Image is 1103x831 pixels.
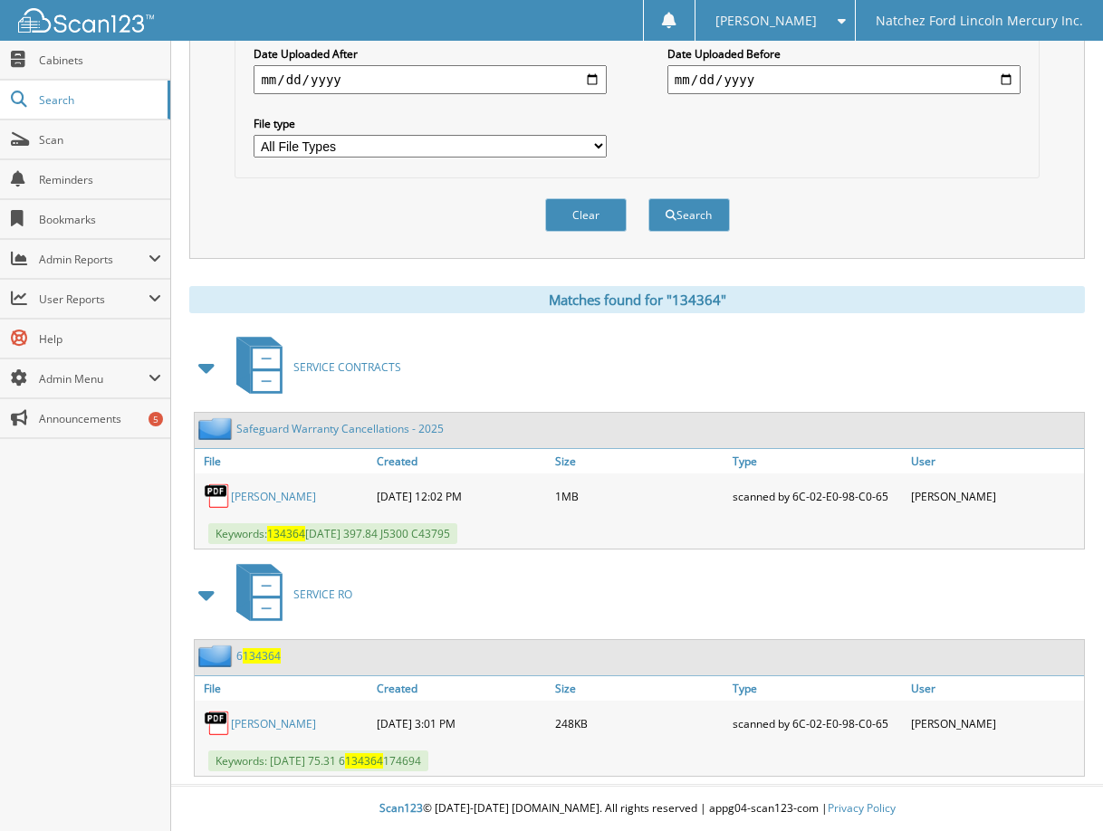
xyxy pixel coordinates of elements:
a: Safeguard Warranty Cancellations - 2025 [236,421,444,436]
span: Bookmarks [39,212,161,227]
a: Type [728,449,906,473]
span: Reminders [39,172,161,187]
a: SERVICE CONTRACTS [225,331,401,403]
span: Cabinets [39,53,161,68]
div: Matches found for "134364" [189,286,1085,313]
label: File type [254,116,607,131]
span: 134364 [345,753,383,769]
a: File [195,449,372,473]
img: scan123-logo-white.svg [18,8,154,33]
span: User Reports [39,291,149,307]
div: [PERSON_NAME] [906,705,1084,741]
a: Type [728,676,906,701]
a: Privacy Policy [828,800,896,816]
span: SERVICE RO [293,587,352,602]
a: Size [551,676,728,701]
label: Date Uploaded Before [667,46,1021,62]
span: Help [39,331,161,347]
span: 134364 [243,648,281,664]
a: Created [372,449,550,473]
button: Search [648,198,730,232]
span: Admin Menu [39,371,149,387]
button: Clear [545,198,627,232]
div: scanned by 6C-02-E0-98-C0-65 [728,478,906,514]
span: Scan123 [379,800,423,816]
a: [PERSON_NAME] [231,489,316,504]
img: folder2.png [198,645,236,667]
span: Keywords: [DATE] 397.84 J5300 C43795 [208,523,457,544]
a: 6134364 [236,648,281,664]
a: File [195,676,372,701]
span: Scan [39,132,161,148]
div: 248KB [551,705,728,741]
iframe: Chat Widget [1012,744,1103,831]
a: Size [551,449,728,473]
label: Date Uploaded After [254,46,607,62]
a: Created [372,676,550,701]
span: 134364 [267,526,305,541]
img: folder2.png [198,417,236,440]
span: Search [39,92,158,108]
span: Keywords: [DATE] 75.31 6 174694 [208,750,428,771]
div: © [DATE]-[DATE] [DOMAIN_NAME]. All rights reserved | appg04-scan123-com | [171,787,1103,831]
img: PDF.png [204,482,231,510]
span: Admin Reports [39,252,149,267]
span: [PERSON_NAME] [715,15,817,26]
div: [DATE] 3:01 PM [372,705,550,741]
div: 1MB [551,478,728,514]
a: [PERSON_NAME] [231,716,316,731]
a: User [906,676,1084,701]
div: 5 [149,412,163,426]
div: [DATE] 12:02 PM [372,478,550,514]
span: Announcements [39,411,161,426]
span: SERVICE CONTRACTS [293,359,401,375]
div: scanned by 6C-02-E0-98-C0-65 [728,705,906,741]
a: SERVICE RO [225,559,352,630]
input: start [254,65,607,94]
span: Natchez Ford Lincoln Mercury Inc. [876,15,1083,26]
div: [PERSON_NAME] [906,478,1084,514]
a: User [906,449,1084,473]
img: PDF.png [204,710,231,737]
input: end [667,65,1021,94]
